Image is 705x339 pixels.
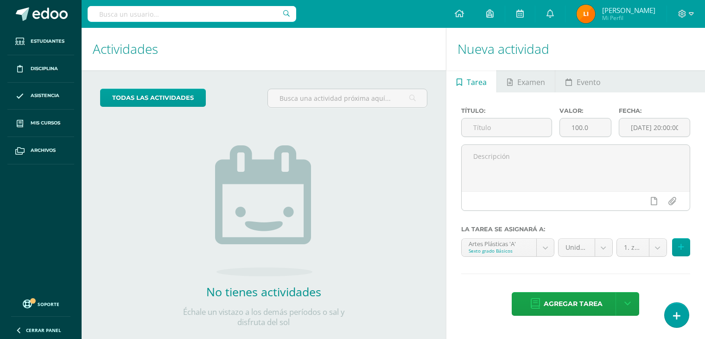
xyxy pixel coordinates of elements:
span: Mi Perfil [602,14,655,22]
span: Estudiantes [31,38,64,45]
a: Tarea [446,70,496,92]
span: Agregar tarea [544,293,603,315]
a: Artes Plásticas 'A'Sexto grado Básicos [462,239,554,256]
a: Unidad 4 [559,239,612,256]
span: Asistencia [31,92,59,99]
input: Título [462,118,552,137]
span: Tarea [467,71,487,93]
input: Busca un usuario... [88,6,296,22]
a: Mis cursos [7,110,74,137]
div: Sexto grado Básicos [469,248,529,254]
span: Disciplina [31,65,58,72]
span: Evento [577,71,601,93]
span: Soporte [38,301,59,307]
a: Disciplina [7,55,74,83]
a: 1. zona (60.0%) [617,239,667,256]
a: Archivos [7,137,74,164]
h1: Nueva actividad [457,28,694,70]
a: Estudiantes [7,28,74,55]
input: Puntos máximos [560,118,611,137]
span: Cerrar panel [26,327,61,333]
span: Archivos [31,147,56,154]
a: Evento [555,70,610,92]
h2: No tienes actividades [171,284,356,300]
a: Examen [497,70,555,92]
label: Valor: [559,107,611,114]
img: 28ecc1bf22103e0412e4709af4ae5810.png [577,5,595,23]
a: todas las Actividades [100,89,206,107]
img: no_activities.png [215,145,312,276]
a: Soporte [11,297,70,310]
span: Examen [517,71,545,93]
span: 1. zona (60.0%) [624,239,642,256]
div: Artes Plásticas 'A' [469,239,529,248]
label: Título: [461,107,553,114]
input: Fecha de entrega [619,118,690,137]
label: Fecha: [619,107,690,114]
span: [PERSON_NAME] [602,6,655,15]
span: Unidad 4 [565,239,588,256]
h1: Actividades [93,28,435,70]
span: Mis cursos [31,119,60,127]
a: Asistencia [7,83,74,110]
input: Busca una actividad próxima aquí... [268,89,427,107]
label: La tarea se asignará a: [461,226,690,233]
p: Échale un vistazo a los demás períodos o sal y disfruta del sol [171,307,356,327]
